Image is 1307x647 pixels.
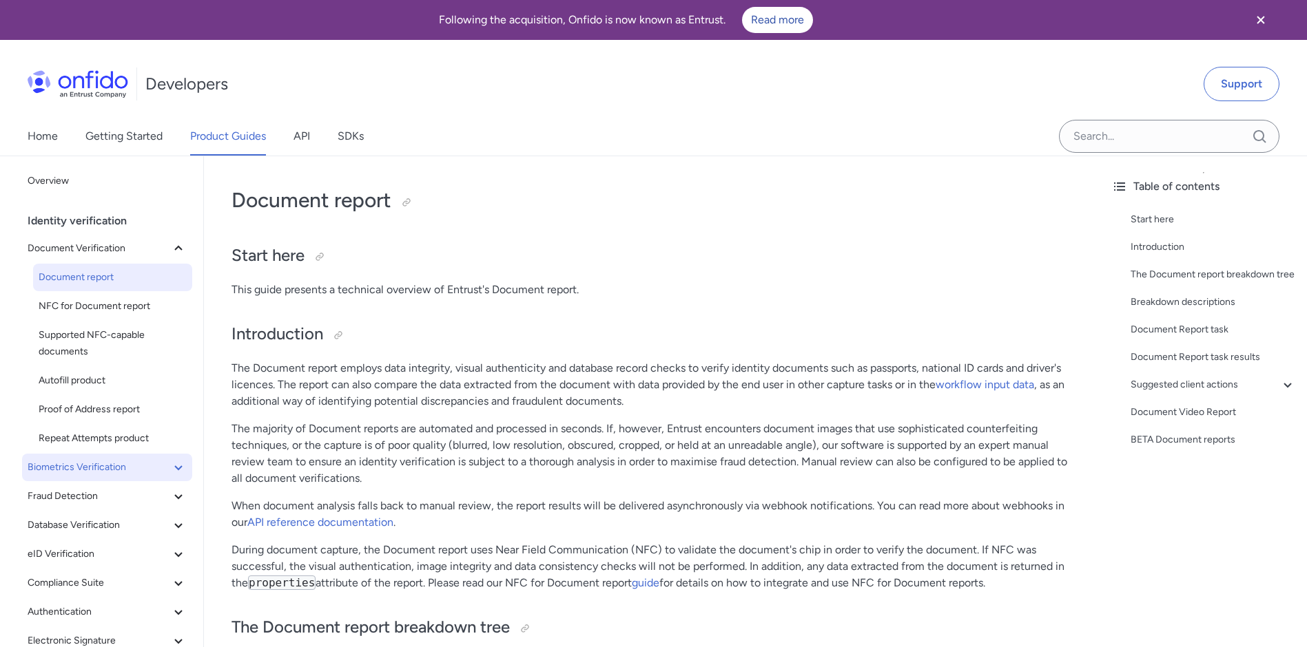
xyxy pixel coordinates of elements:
a: Introduction [1131,239,1296,255]
a: Suggested client actions [1131,376,1296,393]
a: Home [28,117,58,156]
a: Product Guides [190,117,266,156]
span: Document Verification [28,240,170,257]
span: Authentication [28,604,170,620]
h2: The Document report breakdown tree [231,616,1073,639]
span: Supported NFC-capable documents [39,327,187,360]
span: Database Verification [28,517,170,533]
h2: Introduction [231,323,1073,346]
button: Document Verification [22,235,192,262]
a: The Document report breakdown tree [1131,266,1296,283]
a: Breakdown descriptions [1131,294,1296,310]
svg: Close banner [1253,12,1269,28]
button: Fraud Detection [22,482,192,510]
p: When document analysis falls back to manual review, the report results will be delivered asynchro... [231,498,1073,531]
div: Identity verification [28,207,198,235]
button: Compliance Suite [22,569,192,597]
p: The majority of Document reports are automated and processed in seconds. If, however, Entrust enc... [231,421,1073,487]
button: Biometrics Verification [22,454,192,481]
span: Autofill product [39,372,187,389]
a: BETA Document reports [1131,432,1296,448]
code: properties [248,575,316,590]
h1: Document report [231,187,1073,214]
a: guide [632,576,659,589]
a: API [294,117,310,156]
a: Document Report task [1131,321,1296,338]
a: Overview [22,167,192,195]
p: This guide presents a technical overview of Entrust's Document report. [231,282,1073,298]
a: Support [1204,67,1279,101]
a: Start here [1131,211,1296,228]
a: SDKs [338,117,364,156]
span: Document report [39,269,187,286]
a: Getting Started [85,117,163,156]
a: Supported NFC-capable documents [33,321,192,365]
a: Proof of Address report [33,396,192,423]
a: API reference documentation [247,516,393,529]
button: Authentication [22,598,192,626]
a: workflow input data [936,378,1034,391]
span: Fraud Detection [28,488,170,505]
button: Close banner [1235,3,1286,37]
h2: Start here [231,244,1073,268]
img: Onfido Logo [28,70,128,98]
span: Repeat Attempts product [39,430,187,447]
span: Biometrics Verification [28,459,170,476]
span: NFC for Document report [39,298,187,315]
span: Overview [28,173,187,189]
a: Document Video Report [1131,404,1296,421]
p: During document capture, the Document report uses Near Field Communication (NFC) to validate the ... [231,542,1073,591]
div: Following the acquisition, Onfido is now known as Entrust. [17,7,1235,33]
a: Read more [742,7,813,33]
a: NFC for Document report [33,293,192,320]
button: eID Verification [22,540,192,568]
a: Repeat Attempts product [33,425,192,452]
a: Autofill product [33,367,192,394]
p: The Document report employs data integrity, visual authenticity and database record checks to ver... [231,360,1073,410]
span: Proof of Address report [39,401,187,418]
a: Document Report task results [1131,349,1296,365]
a: Document report [33,264,192,291]
button: Database Verification [22,511,192,539]
input: Onfido search input field [1059,120,1279,153]
span: eID Verification [28,546,170,562]
div: Table of contents [1111,178,1296,195]
span: Compliance Suite [28,575,170,591]
h1: Developers [145,73,228,95]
